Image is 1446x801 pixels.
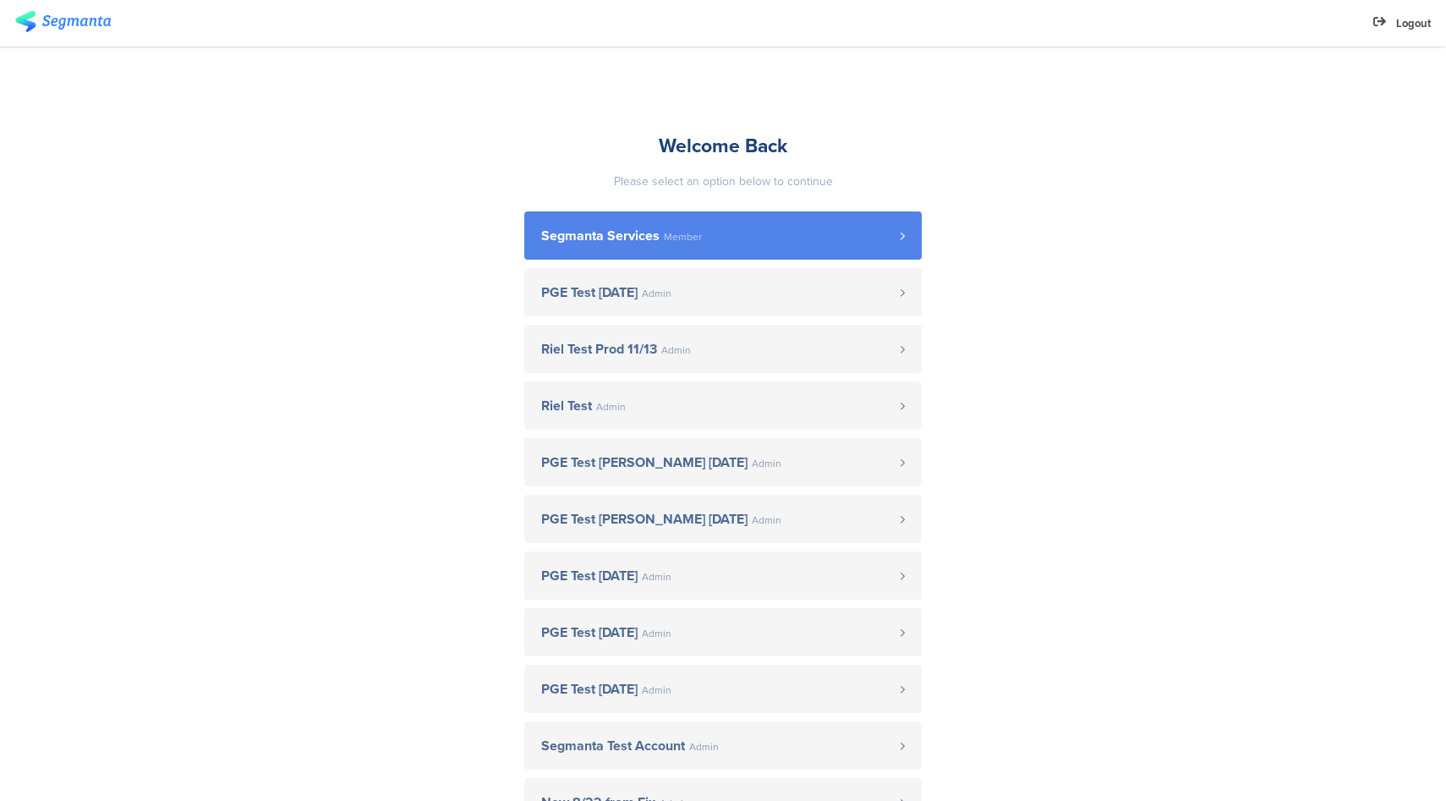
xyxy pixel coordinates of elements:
[524,211,922,260] a: Segmanta Services Member
[524,173,922,190] div: Please select an option below to continue
[752,458,781,469] span: Admin
[524,665,922,713] a: PGE Test [DATE] Admin
[524,325,922,373] a: Riel Test Prod 11/13 Admin
[524,721,922,770] a: Segmanta Test Account Admin
[524,131,922,160] div: Welcome Back
[524,381,922,430] a: Riel Test Admin
[524,268,922,316] a: PGE Test [DATE] Admin
[642,628,671,639] span: Admin
[541,286,638,299] span: PGE Test [DATE]
[642,572,671,582] span: Admin
[524,438,922,486] a: PGE Test [PERSON_NAME] [DATE] Admin
[664,232,702,242] span: Member
[541,683,638,696] span: PGE Test [DATE]
[642,288,671,299] span: Admin
[689,742,719,752] span: Admin
[541,456,748,469] span: PGE Test [PERSON_NAME] [DATE]
[541,513,748,526] span: PGE Test [PERSON_NAME] [DATE]
[541,569,638,583] span: PGE Test [DATE]
[541,399,592,413] span: Riel Test
[1396,15,1431,31] span: Logout
[541,626,638,639] span: PGE Test [DATE]
[524,551,922,600] a: PGE Test [DATE] Admin
[524,495,922,543] a: PGE Test [PERSON_NAME] [DATE] Admin
[524,608,922,656] a: PGE Test [DATE] Admin
[752,515,781,525] span: Admin
[596,402,626,412] span: Admin
[642,685,671,695] span: Admin
[541,739,685,753] span: Segmanta Test Account
[541,343,657,356] span: Riel Test Prod 11/13
[15,11,111,32] img: segmanta logo
[541,229,660,243] span: Segmanta Services
[661,345,691,355] span: Admin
